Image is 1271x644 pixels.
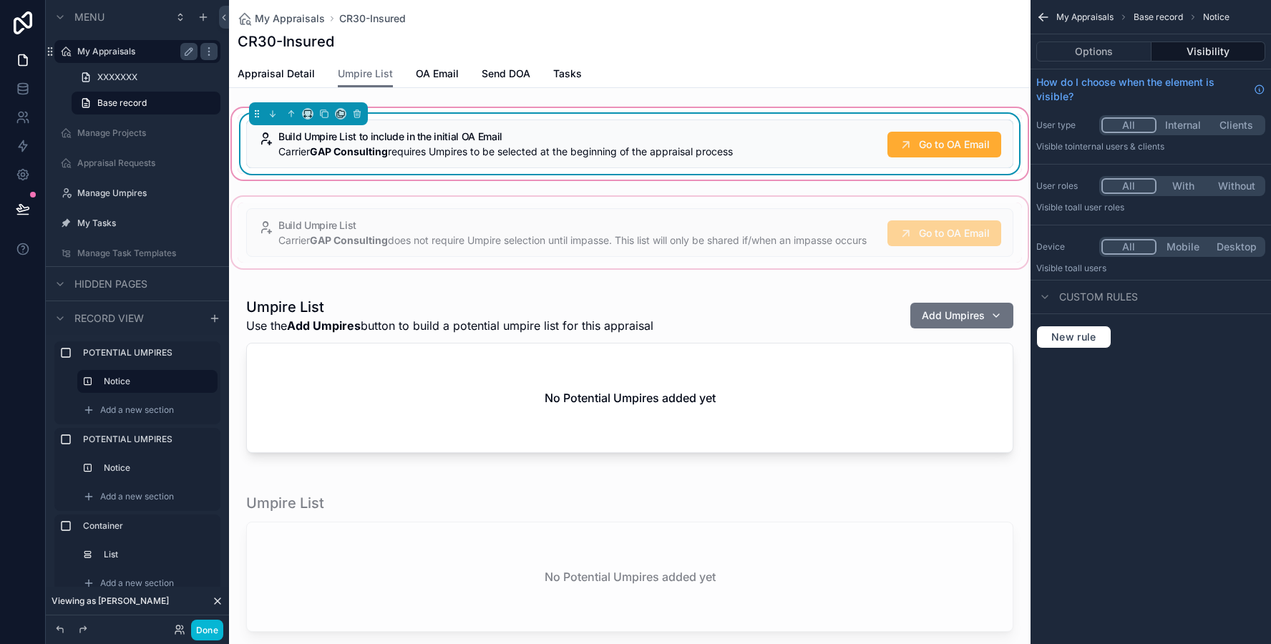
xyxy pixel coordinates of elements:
[100,577,174,589] span: Add a new section
[238,11,325,26] a: My Appraisals
[1151,42,1266,62] button: Visibility
[1036,75,1265,104] a: How do I choose when the element is visible?
[104,549,212,560] label: List
[416,67,459,81] span: OA Email
[238,67,315,81] span: Appraisal Detail
[238,61,315,89] a: Appraisal Detail
[97,72,137,83] span: XXXXXXX
[83,434,215,445] label: POTENTIAL UMPIRES
[1156,117,1210,133] button: Internal
[104,376,206,387] label: Notice
[278,132,876,142] h5: Build Umpire List to include in the initial OA Email
[1101,117,1156,133] button: All
[339,11,406,26] a: CR30-Insured
[77,187,218,199] label: Manage Umpires
[255,11,325,26] span: My Appraisals
[46,335,229,592] div: scrollable content
[74,10,104,24] span: Menu
[553,61,582,89] a: Tasks
[77,218,218,229] label: My Tasks
[338,67,393,81] span: Umpire List
[100,404,174,416] span: Add a new section
[104,462,212,474] label: Notice
[77,157,218,169] label: Appraisal Requests
[1156,178,1210,194] button: With
[887,132,1001,157] button: Go to OA Email
[1036,75,1248,104] span: How do I choose when the element is visible?
[1073,202,1124,213] span: All user roles
[482,67,530,81] span: Send DOA
[553,67,582,81] span: Tasks
[77,248,218,259] label: Manage Task Templates
[72,66,220,89] a: XXXXXXX
[1134,11,1183,23] span: Base record
[77,127,218,139] label: Manage Projects
[482,61,530,89] a: Send DOA
[1036,119,1094,131] label: User type
[74,277,147,291] span: Hidden pages
[52,595,169,607] span: Viewing as [PERSON_NAME]
[1059,290,1138,304] span: Custom rules
[1209,239,1263,255] button: Desktop
[1036,141,1265,152] p: Visible to
[74,311,144,326] span: Record view
[1073,141,1164,152] span: Internal users & clients
[1036,42,1151,62] button: Options
[83,520,215,532] label: Container
[1209,178,1263,194] button: Without
[1156,239,1210,255] button: Mobile
[1036,202,1265,213] p: Visible to
[416,61,459,89] a: OA Email
[238,31,334,52] h1: CR30-Insured
[97,97,147,109] span: Base record
[1036,263,1265,274] p: Visible to
[1036,241,1094,253] label: Device
[1203,11,1229,23] span: Notice
[100,491,174,502] span: Add a new section
[83,347,215,358] label: POTENTIAL UMPIRES
[1046,331,1102,343] span: New rule
[278,145,876,159] div: Carrier **GAP Consulting** requires Umpires to be selected at the beginning of the appraisal process
[1056,11,1114,23] span: My Appraisals
[77,46,192,57] label: My Appraisals
[191,620,223,640] button: Done
[1209,117,1263,133] button: Clients
[1036,326,1111,348] button: New rule
[919,137,990,152] span: Go to OA Email
[338,61,393,88] a: Umpire List
[1101,178,1156,194] button: All
[1036,180,1094,192] label: User roles
[72,92,220,114] a: Base record
[278,145,733,157] span: Carrier requires Umpires to be selected at the beginning of the appraisal process
[310,145,388,157] strong: GAP Consulting
[1073,263,1106,273] span: all users
[1101,239,1156,255] button: All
